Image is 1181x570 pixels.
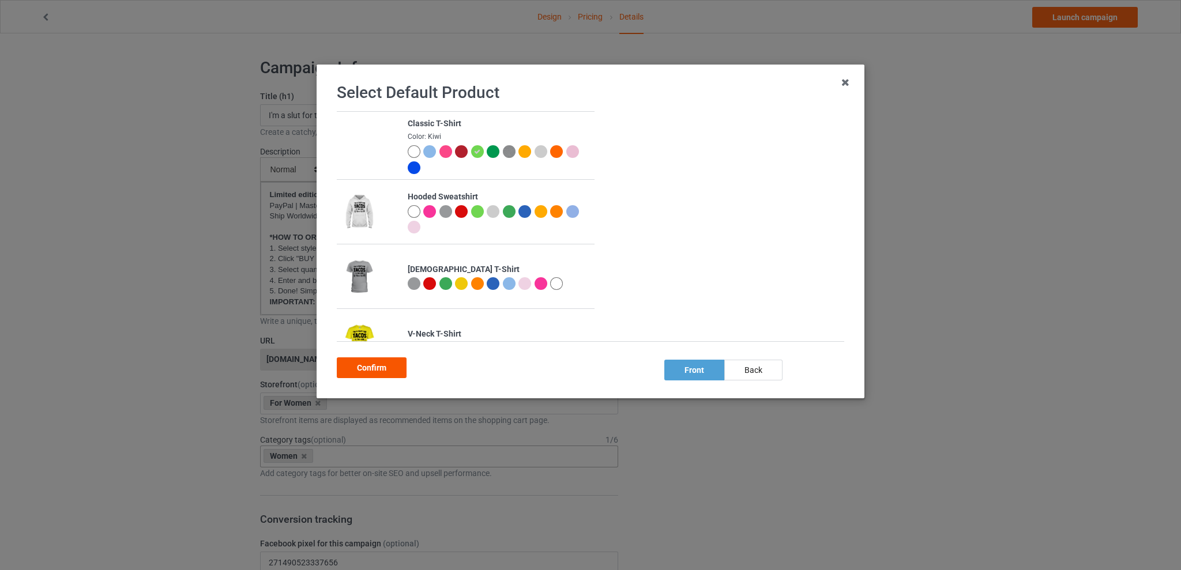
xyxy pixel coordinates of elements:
[408,191,588,203] div: Hooded Sweatshirt
[724,360,783,380] div: back
[337,82,844,103] h1: Select Default Product
[408,329,588,340] div: V-Neck T-Shirt
[664,360,724,380] div: front
[337,357,407,378] div: Confirm
[503,145,516,158] img: heather_texture.png
[408,132,588,142] div: Color: Kiwi
[408,264,588,275] div: [DEMOGRAPHIC_DATA] T-Shirt
[408,118,588,130] div: Classic T-Shirt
